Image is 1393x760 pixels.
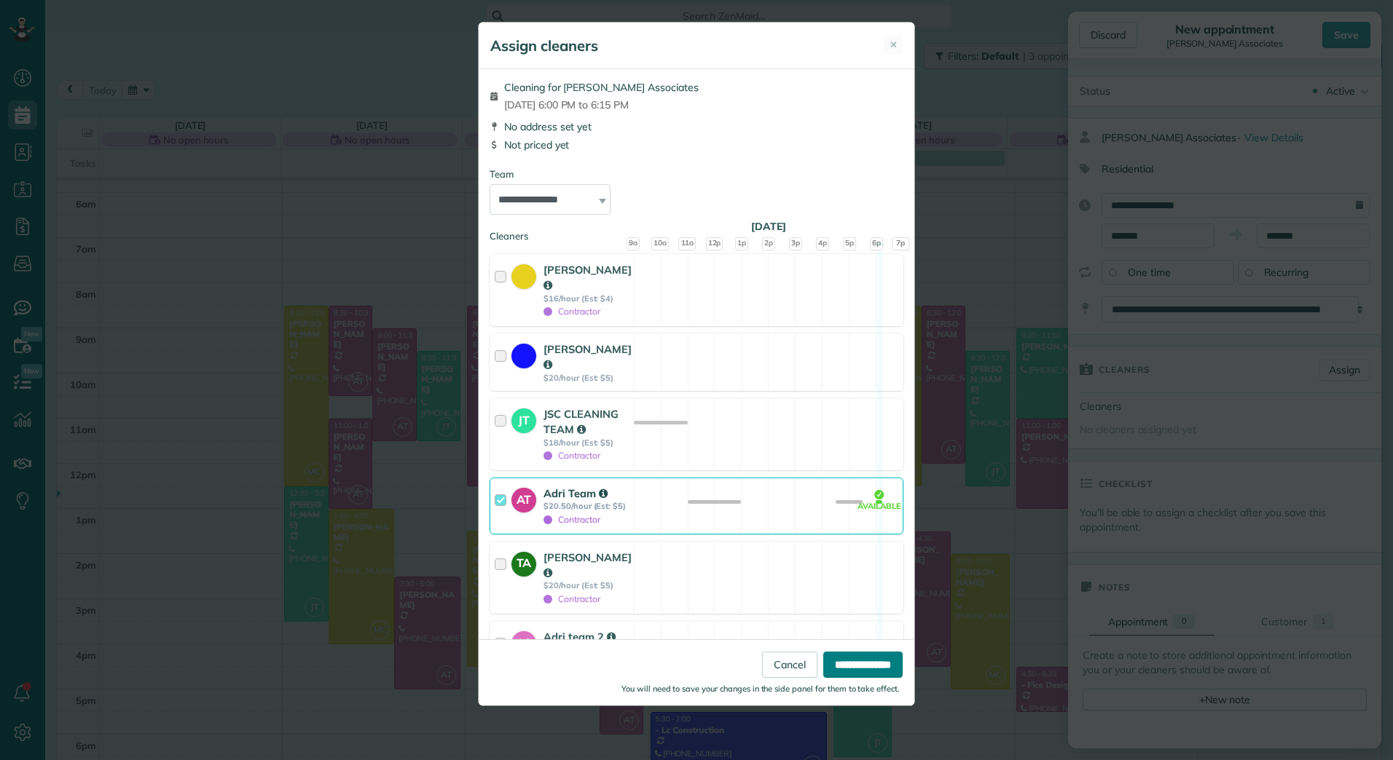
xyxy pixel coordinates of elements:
div: Team [490,167,903,181]
strong: AT [511,488,536,508]
div: Cleaners [490,229,903,234]
strong: Adri Team [544,486,608,500]
div: Not priced yet [490,138,903,152]
span: Contractor [544,450,600,461]
strong: $18/hour (Est: $5) [544,438,629,448]
span: Contractor [544,514,600,525]
strong: TA [511,552,536,572]
span: ✕ [890,38,898,52]
strong: $20.50/hour (Est: $5) [544,501,629,511]
span: Contractor [544,593,600,604]
strong: [PERSON_NAME] [544,342,632,371]
small: You will need to save your changes in the side panel for them to take effect. [621,684,900,694]
a: Cancel [762,652,817,678]
span: [DATE] 6:00 PM to 6:15 PM [504,98,699,112]
strong: A2 [511,631,536,652]
span: Contractor [544,306,600,317]
strong: $16/hour (Est: $4) [544,293,632,304]
strong: [PERSON_NAME] [544,550,632,579]
strong: $20/hour (Est: $5) [544,580,632,590]
h5: Assign cleaners [490,36,598,56]
strong: Adri team 2 [544,630,616,644]
strong: [PERSON_NAME] [544,263,632,292]
div: No address set yet [490,119,903,134]
strong: $20/hour (Est: $5) [544,373,632,383]
strong: JT [511,408,536,429]
span: Cleaning for [PERSON_NAME] Associates [504,80,699,95]
strong: JSC CLEANING TEAM [544,407,619,436]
